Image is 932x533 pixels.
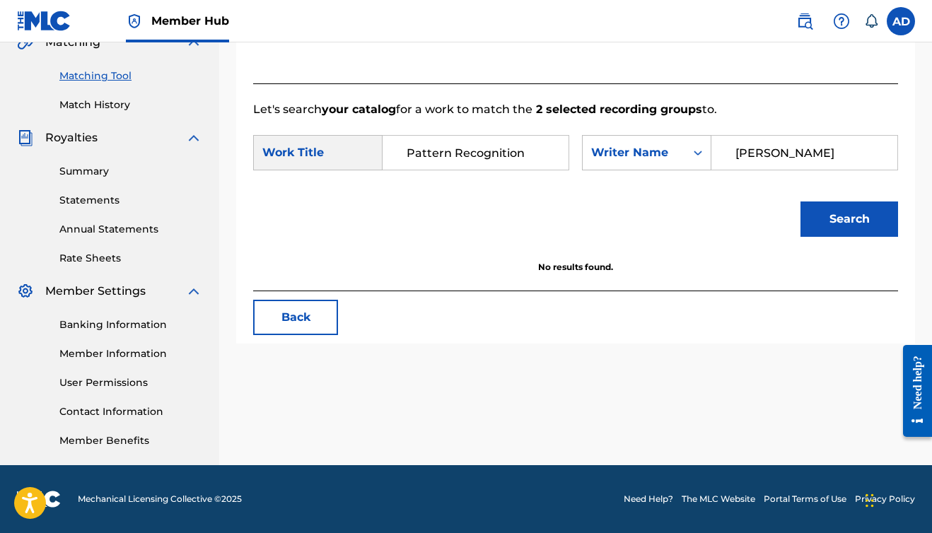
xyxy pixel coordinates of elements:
img: logo [17,491,61,508]
img: expand [185,129,202,146]
p: Let's search for a work to match the to. [253,101,898,118]
span: Member Hub [151,13,229,29]
a: Privacy Policy [855,493,915,505]
span: Royalties [45,129,98,146]
img: Top Rightsholder [126,13,143,30]
p: No results found. [253,261,898,274]
button: Search [800,201,898,237]
div: Drag [866,479,874,522]
a: Contact Information [59,404,202,419]
a: User Permissions [59,375,202,390]
span: Matching [45,34,100,51]
a: Public Search [791,7,819,35]
button: Back [253,300,338,335]
a: Statements [59,193,202,208]
img: Royalties [17,129,34,146]
span: Mechanical Licensing Collective © 2025 [78,493,242,505]
img: Matching [17,34,35,51]
form: Search Form [253,118,898,261]
a: Member Information [59,346,202,361]
strong: 2 selected recording groups [532,102,702,116]
div: Help [827,7,856,35]
img: help [833,13,850,30]
img: expand [185,34,202,51]
a: Need Help? [624,493,673,505]
a: Rate Sheets [59,251,202,266]
a: Member Benefits [59,433,202,448]
img: MLC Logo [17,11,71,31]
img: search [796,13,813,30]
img: expand [185,283,202,300]
a: Summary [59,164,202,179]
span: Member Settings [45,283,146,300]
iframe: Chat Widget [861,465,932,533]
a: Banking Information [59,317,202,332]
a: Portal Terms of Use [764,493,846,505]
div: Notifications [864,14,878,28]
a: Matching Tool [59,69,202,83]
img: Member Settings [17,283,34,300]
iframe: Resource Center [892,333,932,450]
div: Writer Name [591,144,677,161]
a: Annual Statements [59,222,202,237]
a: Match History [59,98,202,112]
strong: your catalog [322,102,396,116]
div: User Menu [887,7,915,35]
a: The MLC Website [682,493,755,505]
